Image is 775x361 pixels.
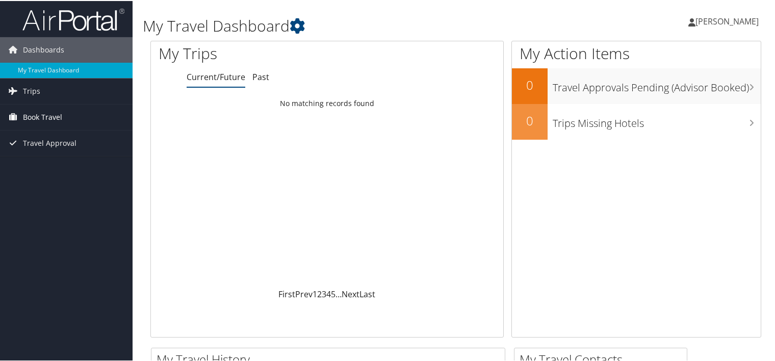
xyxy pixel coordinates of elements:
[331,288,335,299] a: 5
[159,42,349,63] h1: My Trips
[553,110,761,130] h3: Trips Missing Hotels
[23,36,64,62] span: Dashboards
[326,288,331,299] a: 4
[688,5,769,36] a: [PERSON_NAME]
[512,111,548,128] h2: 0
[252,70,269,82] a: Past
[23,104,62,129] span: Book Travel
[512,42,761,63] h1: My Action Items
[295,288,313,299] a: Prev
[187,70,245,82] a: Current/Future
[512,67,761,103] a: 0Travel Approvals Pending (Advisor Booked)
[278,288,295,299] a: First
[322,288,326,299] a: 3
[317,288,322,299] a: 2
[143,14,560,36] h1: My Travel Dashboard
[342,288,359,299] a: Next
[512,75,548,93] h2: 0
[512,103,761,139] a: 0Trips Missing Hotels
[23,78,40,103] span: Trips
[313,288,317,299] a: 1
[335,288,342,299] span: …
[151,93,503,112] td: No matching records found
[695,15,759,26] span: [PERSON_NAME]
[359,288,375,299] a: Last
[23,130,76,155] span: Travel Approval
[553,74,761,94] h3: Travel Approvals Pending (Advisor Booked)
[22,7,124,31] img: airportal-logo.png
